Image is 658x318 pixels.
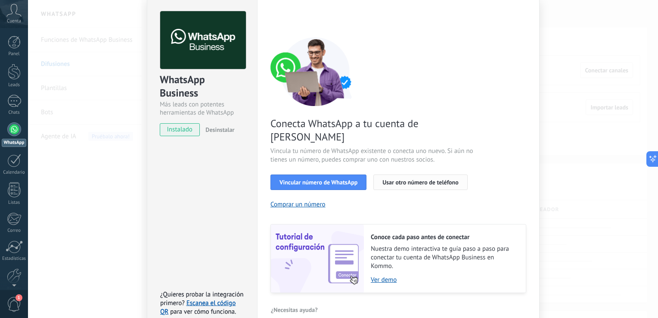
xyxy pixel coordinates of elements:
[170,308,236,316] span: para ver cómo funciona.
[2,139,26,147] div: WhatsApp
[271,307,318,313] span: ¿Necesitas ayuda?
[160,73,245,100] div: WhatsApp Business
[160,11,246,69] img: logo_main.png
[2,110,27,115] div: Chats
[160,123,199,136] span: instalado
[202,123,234,136] button: Desinstalar
[270,200,326,209] button: Comprar un número
[382,179,458,185] span: Usar otro número de teléfono
[270,117,475,143] span: Conecta WhatsApp a tu cuenta de [PERSON_NAME]
[371,245,517,271] span: Nuestra demo interactiva te guía paso a paso para conectar tu cuenta de WhatsApp Business en Kommo.
[2,82,27,88] div: Leads
[373,175,467,190] button: Usar otro número de teléfono
[160,100,245,117] div: Más leads con potentes herramientas de WhatsApp
[205,126,234,134] span: Desinstalar
[2,256,27,262] div: Estadísticas
[2,51,27,57] div: Panel
[160,299,236,316] a: Escanea el código QR
[2,170,27,175] div: Calendario
[160,290,244,307] span: ¿Quieres probar la integración primero?
[2,228,27,234] div: Correo
[270,147,475,164] span: Vincula tu número de WhatsApp existente o conecta uno nuevo. Si aún no tienes un número, puedes c...
[270,175,366,190] button: Vincular número de WhatsApp
[371,233,517,241] h2: Conoce cada paso antes de conectar
[371,276,517,284] a: Ver demo
[7,19,21,24] span: Cuenta
[16,294,22,301] span: 1
[2,200,27,206] div: Listas
[270,303,318,316] button: ¿Necesitas ayuda?
[270,37,361,106] img: connect number
[279,179,357,185] span: Vincular número de WhatsApp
